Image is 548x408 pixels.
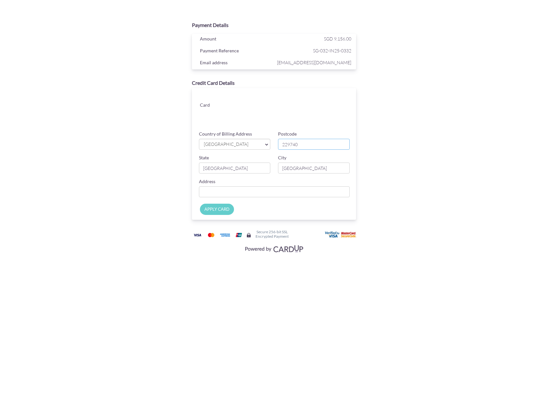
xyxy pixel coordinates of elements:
[296,109,350,120] iframe: Secure card security code input frame
[199,178,215,185] label: Address
[199,155,209,161] label: State
[232,231,245,239] img: Union Pay
[195,47,276,56] div: Payment Reference
[200,204,234,215] input: APPLY CARD
[195,58,276,68] div: Email address
[246,233,251,238] img: Secure lock
[240,109,295,120] iframe: Secure card expiration date input frame
[275,47,351,55] span: SG-032-IN25-0332
[324,36,351,41] span: SGD 9,156.00
[195,101,235,111] div: Card
[191,231,204,239] img: Visa
[199,131,252,137] label: Country of Billing Address
[256,230,289,238] h6: Secure 256-bit SSL Encrypted Payment
[192,79,356,87] div: Credit Card Details
[325,231,357,238] img: User card
[240,94,350,106] iframe: Secure card number input frame
[199,139,271,150] a: [GEOGRAPHIC_DATA]
[278,131,297,137] label: Postcode
[195,35,276,44] div: Amount
[203,141,260,148] span: [GEOGRAPHIC_DATA]
[205,231,218,239] img: Mastercard
[242,243,306,254] img: Visa, Mastercard
[275,58,351,67] span: [EMAIL_ADDRESS][DOMAIN_NAME]
[278,155,286,161] label: City
[192,22,356,29] div: Payment Details
[219,231,231,239] img: American Express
